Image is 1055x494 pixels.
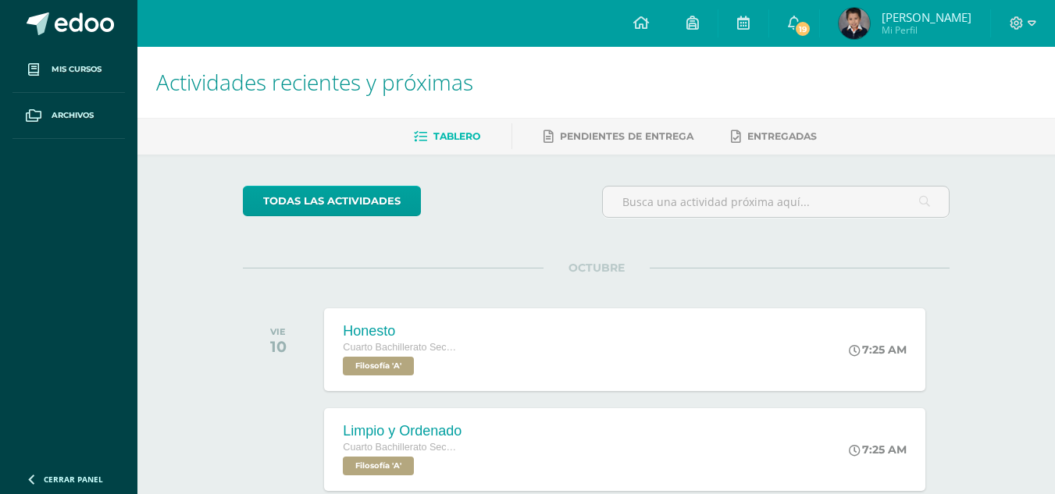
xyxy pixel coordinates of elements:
input: Busca una actividad próxima aquí... [603,187,949,217]
span: Cuarto Bachillerato Secundaria [343,342,460,353]
span: Filosofía 'A' [343,457,414,475]
a: Tablero [414,124,480,149]
div: Honesto [343,323,460,339]
a: Mis cursos [12,47,125,93]
div: Limpio y Ordenado [343,423,462,439]
span: Archivos [52,109,94,122]
img: d2edfafa488e6b550c49855d2c35ea74.png [839,8,870,39]
span: Entregadas [747,130,817,142]
span: Tablero [433,130,480,142]
span: OCTUBRE [544,261,650,275]
div: 10 [270,337,287,356]
span: Pendientes de entrega [560,130,693,142]
span: [PERSON_NAME] [882,9,971,25]
span: Filosofía 'A' [343,357,414,375]
a: Archivos [12,93,125,139]
div: VIE [270,326,287,337]
span: Mis cursos [52,63,102,76]
a: todas las Actividades [243,186,421,216]
span: Actividades recientes y próximas [156,67,473,97]
div: 7:25 AM [849,343,907,357]
span: Cerrar panel [44,474,103,485]
a: Entregadas [731,124,817,149]
span: Cuarto Bachillerato Secundaria [343,442,460,453]
div: 7:25 AM [849,442,907,457]
span: Mi Perfil [882,23,971,37]
span: 19 [794,20,811,37]
a: Pendientes de entrega [544,124,693,149]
